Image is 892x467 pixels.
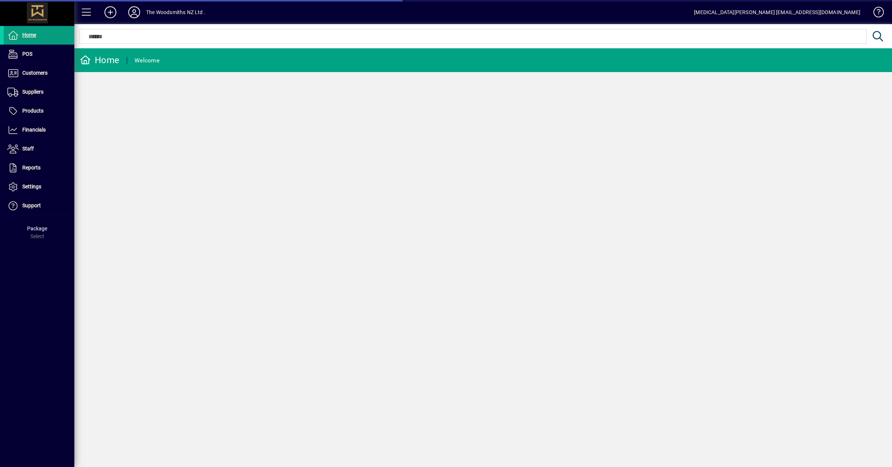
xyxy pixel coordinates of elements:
[694,6,860,18] div: [MEDICAL_DATA][PERSON_NAME] [EMAIL_ADDRESS][DOMAIN_NAME]
[4,159,74,177] a: Reports
[22,51,32,57] span: POS
[4,83,74,101] a: Suppliers
[4,45,74,64] a: POS
[22,32,36,38] span: Home
[22,127,46,133] span: Financials
[135,55,159,67] div: Welcome
[4,64,74,82] a: Customers
[4,178,74,196] a: Settings
[22,146,34,152] span: Staff
[22,89,43,95] span: Suppliers
[4,102,74,120] a: Products
[27,226,47,231] span: Package
[4,121,74,139] a: Financials
[4,197,74,215] a: Support
[22,165,41,171] span: Reports
[122,6,146,19] button: Profile
[22,184,41,189] span: Settings
[98,6,122,19] button: Add
[80,54,119,66] div: Home
[22,202,41,208] span: Support
[146,6,206,18] div: The Woodsmiths NZ Ltd .
[22,70,48,76] span: Customers
[868,1,883,26] a: Knowledge Base
[22,108,43,114] span: Products
[4,140,74,158] a: Staff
